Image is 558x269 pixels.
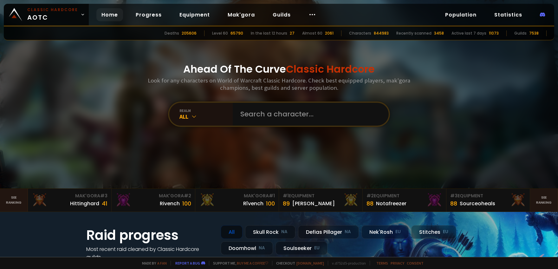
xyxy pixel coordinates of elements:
[259,245,265,251] small: NA
[165,30,179,36] div: Deaths
[395,229,401,235] small: EU
[96,8,123,21] a: Home
[251,30,287,36] div: In the last 12 hours
[450,193,526,199] div: Equipment
[157,261,167,266] a: a fan
[411,225,456,239] div: Stitches
[363,189,446,212] a: #2Equipment88Notafreezer
[302,30,322,36] div: Almost 60
[374,30,389,36] div: 844983
[407,261,424,266] a: Consent
[279,189,363,212] a: #1Equipment89[PERSON_NAME]
[182,199,191,208] div: 100
[145,77,413,91] h3: Look for any characters on World of Warcraft Classic Hardcore. Check best equipped players, mak'g...
[286,62,375,76] span: Classic Hardcore
[182,30,197,36] div: 205606
[268,8,296,21] a: Guilds
[376,261,388,266] a: Terms
[179,113,233,120] div: All
[489,8,527,21] a: Statistics
[266,199,275,208] div: 100
[283,199,290,208] div: 89
[434,30,444,36] div: 3458
[489,30,499,36] div: 11073
[115,193,191,199] div: Mak'Gora
[298,225,359,239] div: Defias Pillager
[212,30,228,36] div: Level 60
[450,199,457,208] div: 88
[514,30,527,36] div: Guilds
[376,200,406,207] div: Notafreezer
[221,241,273,255] div: Doomhowl
[221,225,243,239] div: All
[195,189,279,212] a: Mak'Gora#1Rîvench100
[292,200,335,207] div: [PERSON_NAME]
[290,30,295,36] div: 27
[174,8,215,21] a: Equipment
[443,229,448,235] small: EU
[209,261,268,266] span: Support me,
[86,225,213,245] h1: Raid progress
[102,199,107,208] div: 41
[112,189,195,212] a: Mak'Gora#2Rivench100
[230,30,243,36] div: 65790
[199,193,275,199] div: Mak'Gora
[276,241,328,255] div: Soulseeker
[269,193,275,199] span: # 1
[367,193,374,199] span: # 2
[460,200,495,207] div: Sourceoheals
[138,261,167,266] span: Made by
[184,193,191,199] span: # 2
[100,193,107,199] span: # 3
[183,62,375,77] h1: Ahead Of The Curve
[281,229,288,235] small: NA
[391,261,404,266] a: Privacy
[446,189,530,212] a: #3Equipment88Sourceoheals
[529,30,539,36] div: 7538
[345,229,351,235] small: NA
[361,225,409,239] div: Nek'Rosh
[32,193,107,199] div: Mak'Gora
[530,189,558,212] a: Seeranking
[27,7,78,13] small: Classic Hardcore
[4,4,89,25] a: Classic HardcoreAOTC
[28,189,112,212] a: Mak'Gora#3Hittinghard41
[86,245,213,261] h4: Most recent raid cleaned by Classic Hardcore guilds
[175,261,200,266] a: Report a bug
[283,193,359,199] div: Equipment
[367,193,442,199] div: Equipment
[272,261,324,266] span: Checkout
[70,200,99,207] div: Hittinghard
[237,103,381,126] input: Search a character...
[328,261,366,266] span: v. d752d5 - production
[160,200,180,207] div: Rivench
[283,193,289,199] span: # 1
[325,30,334,36] div: 2061
[440,8,482,21] a: Population
[296,261,324,266] a: [DOMAIN_NAME]
[223,8,260,21] a: Mak'gora
[396,30,431,36] div: Recently scanned
[131,8,167,21] a: Progress
[451,30,486,36] div: Active last 7 days
[450,193,457,199] span: # 3
[243,200,263,207] div: Rîvench
[237,261,268,266] a: Buy me a coffee
[367,199,373,208] div: 88
[349,30,371,36] div: Characters
[27,7,78,22] span: AOTC
[179,108,233,113] div: realm
[314,245,320,251] small: EU
[245,225,295,239] div: Skull Rock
